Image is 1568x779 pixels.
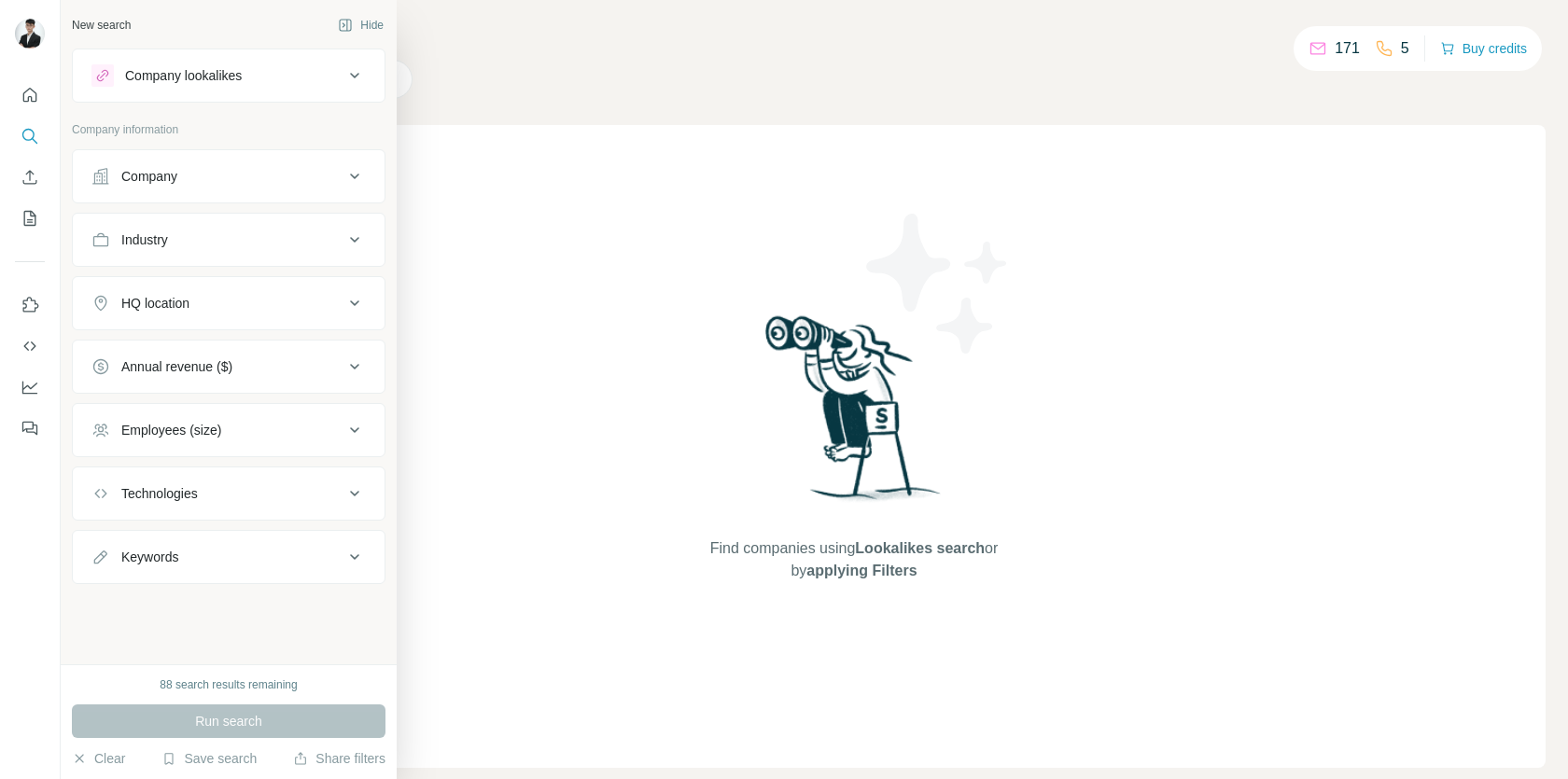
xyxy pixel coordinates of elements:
div: HQ location [121,294,189,313]
button: Buy credits [1440,35,1527,62]
button: Employees (size) [73,408,385,452]
button: Share filters [293,749,385,768]
img: Avatar [15,19,45,49]
button: Company lookalikes [73,53,385,98]
div: Industry [121,230,168,249]
button: Quick start [15,78,45,112]
div: Technologies [121,484,198,503]
button: Use Surfe API [15,329,45,363]
div: Company lookalikes [125,66,242,85]
p: 5 [1401,37,1409,60]
div: Annual revenue ($) [121,357,232,376]
button: Enrich CSV [15,160,45,194]
p: Company information [72,121,385,138]
span: applying Filters [806,563,917,578]
button: My lists [15,202,45,235]
p: 171 [1335,37,1360,60]
button: Technologies [73,471,385,516]
button: Dashboard [15,370,45,404]
button: Hide [325,11,397,39]
div: New search [72,17,131,34]
button: Use Surfe on LinkedIn [15,288,45,322]
button: Feedback [15,411,45,445]
div: Company [121,167,177,186]
button: Search [15,119,45,153]
button: Company [73,154,385,199]
div: 88 search results remaining [160,676,297,693]
span: Find companies using or by [705,537,1003,582]
img: Surfe Illustration - Stars [854,200,1022,368]
button: Industry [73,217,385,262]
button: HQ location [73,281,385,326]
button: Save search [161,749,257,768]
button: Annual revenue ($) [73,344,385,389]
div: Employees (size) [121,421,221,439]
img: Surfe Illustration - Woman searching with binoculars [757,311,951,519]
button: Keywords [73,535,385,579]
button: Clear [72,749,125,768]
div: Keywords [121,548,178,566]
h4: Search [162,22,1546,49]
span: Lookalikes search [855,540,985,556]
